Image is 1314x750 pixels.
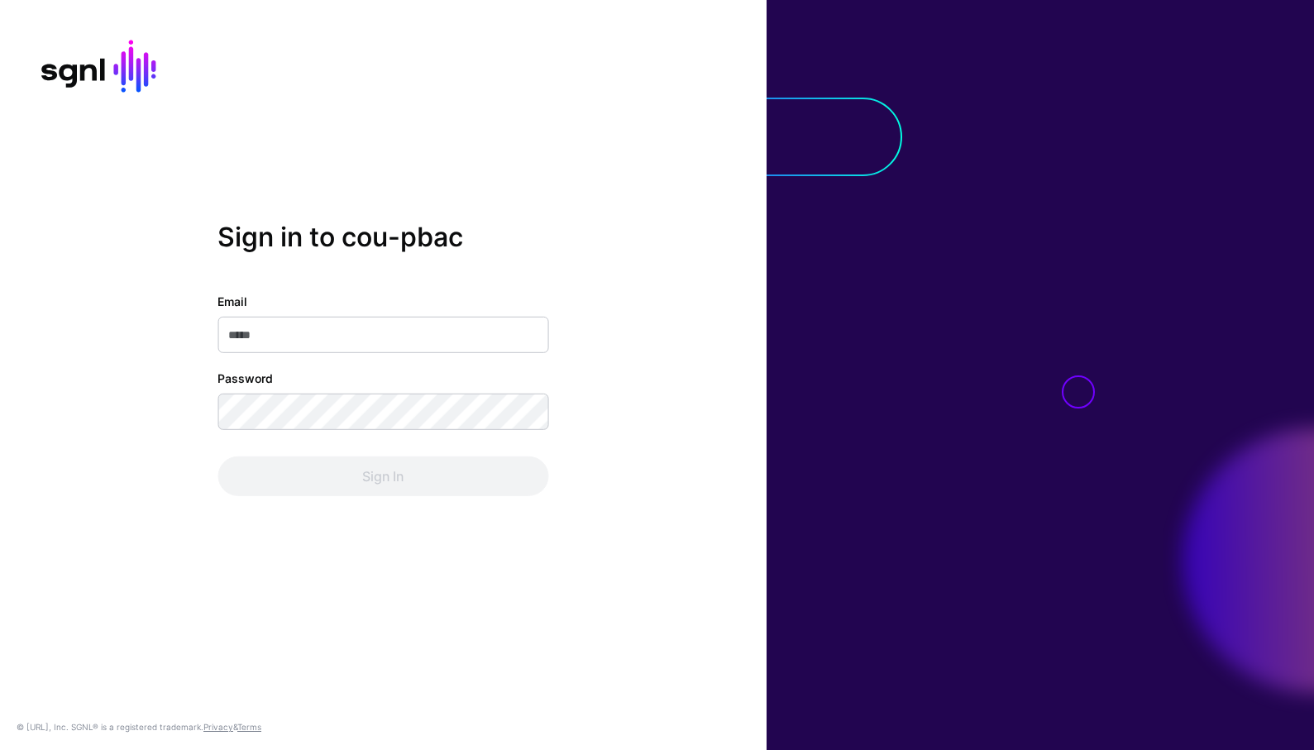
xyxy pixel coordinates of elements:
[237,722,261,732] a: Terms
[203,722,233,732] a: Privacy
[217,293,247,310] label: Email
[217,221,548,252] h2: Sign in to cou-pbac
[17,720,261,733] div: © [URL], Inc. SGNL® is a registered trademark. &
[217,370,273,387] label: Password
